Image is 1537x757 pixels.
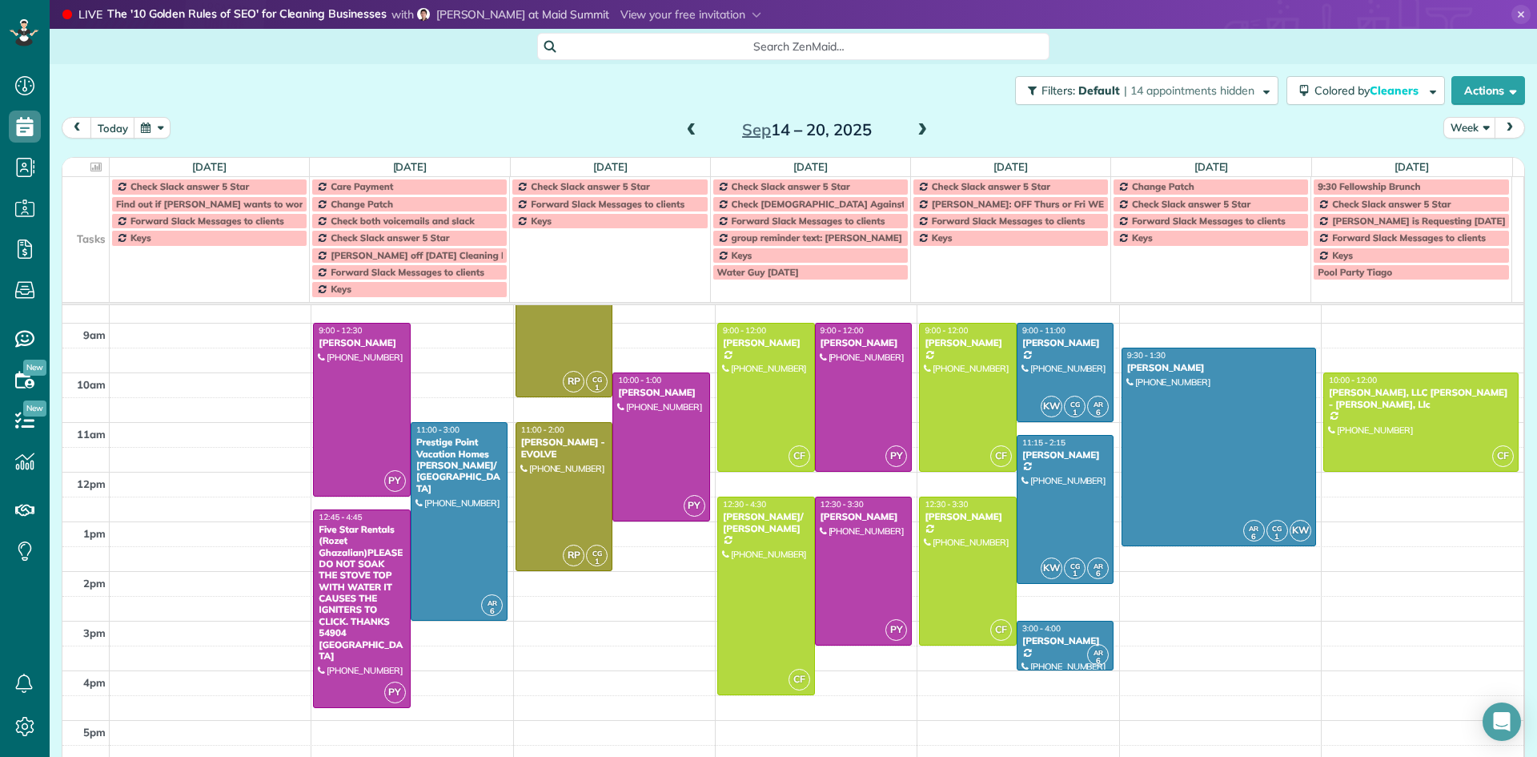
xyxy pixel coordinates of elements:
span: 11:15 - 2:15 [1022,437,1065,448]
a: [DATE] [593,160,628,173]
span: AR [1249,524,1258,533]
div: [PERSON_NAME] [617,387,705,398]
a: [DATE] [393,160,427,173]
span: Keys [331,283,351,295]
small: 6 [1088,405,1108,421]
span: Find out if [PERSON_NAME] wants to work [116,198,308,210]
small: 6 [1244,529,1264,545]
span: New [23,360,46,376]
span: AR [1094,562,1103,570]
div: [PERSON_NAME], LLC [PERSON_NAME] - [PERSON_NAME], Llc [1328,387,1514,410]
a: [DATE] [1194,160,1229,173]
button: today [90,117,135,139]
span: Forward Slack Messages to clients [732,215,885,227]
span: Forward Slack Messages to clients [1332,232,1486,244]
span: 3:00 - 4:00 [1022,623,1061,634]
div: [PERSON_NAME] [318,337,406,348]
a: Filters: Default | 14 appointments hidden [1007,76,1278,105]
span: Check Slack answer 5 Star [732,180,850,192]
div: [PERSON_NAME] [722,337,810,348]
small: 6 [482,604,502,619]
span: 11:00 - 2:00 [521,425,564,435]
span: Forward Slack Messages to clients [531,198,684,210]
div: Open Intercom Messenger [1483,703,1521,741]
small: 1 [1267,529,1287,545]
button: Actions [1451,76,1525,105]
span: Keys [1332,249,1353,261]
span: CF [789,669,810,691]
span: Check [DEMOGRAPHIC_DATA] Against Spreadsheet [732,198,964,210]
span: 9:00 - 11:00 [1022,325,1065,336]
span: AR [488,598,497,607]
span: RP [563,545,584,566]
span: KW [1290,520,1311,542]
span: Check Slack answer 5 Star [531,180,649,192]
a: [DATE] [993,160,1028,173]
span: 10am [77,378,106,391]
span: Check Slack answer 5 Star [1332,198,1451,210]
span: Forward Slack Messages to clients [1132,215,1286,227]
span: 10:00 - 1:00 [618,375,661,385]
span: Change Patch [331,198,393,210]
span: Default [1078,83,1121,98]
span: CF [990,619,1012,641]
span: 1pm [83,527,106,540]
span: 12:30 - 3:30 [925,499,968,509]
span: 12:30 - 4:30 [723,499,766,509]
span: PY [384,470,406,492]
span: [PERSON_NAME] off [DATE] Cleaning Restaurant [331,249,551,261]
span: Water Guy [DATE] [717,266,799,278]
span: CF [789,445,810,467]
span: CG [1272,524,1282,533]
div: [PERSON_NAME] [1021,635,1110,646]
span: AR [1094,648,1103,657]
small: 1 [587,554,607,570]
span: 2pm [83,577,106,590]
small: 1 [587,381,607,396]
span: 9am [83,328,106,341]
span: Check both voicemails and slack [331,215,475,227]
span: Change Patch [1132,180,1194,192]
span: Check Slack answer 5 Star [1132,198,1250,210]
span: Check Slack answer 5 Star [932,180,1050,192]
span: 3pm [83,626,106,639]
span: 12:30 - 3:30 [821,499,864,509]
div: [PERSON_NAME] - EVOLVE [520,437,608,460]
span: | 14 appointments hidden [1124,83,1254,98]
span: Cleaners [1370,83,1421,98]
span: Sep [742,119,771,139]
a: [DATE] [192,160,227,173]
span: Keys [531,215,552,227]
span: Check Slack answer 5 Star [130,180,249,192]
div: [PERSON_NAME] [1021,449,1110,461]
span: 9:30 Fellowship Brunch [1318,180,1420,192]
span: PY [684,495,705,517]
span: 9:00 - 12:00 [723,325,766,336]
span: [PERSON_NAME]: OFF Thurs or Fri WEEKLY [932,198,1126,210]
span: CG [1070,400,1080,409]
div: [PERSON_NAME] [1126,362,1311,373]
span: Colored by [1314,83,1424,98]
button: Colored byCleaners [1286,76,1445,105]
div: Prestige Point Vacation Homes [PERSON_NAME]/ [GEOGRAPHIC_DATA] [415,437,504,494]
span: CG [1070,562,1080,570]
span: 11:00 - 3:00 [416,425,459,435]
span: Pool Party Tiago [1318,266,1392,278]
span: Forward Slack Messages to clients [130,215,284,227]
span: Forward Slack Messages to clients [331,266,484,278]
div: [PERSON_NAME] [924,337,1012,348]
small: 1 [1065,405,1085,421]
span: Keys [932,232,953,244]
a: [DATE] [1395,160,1429,173]
small: 6 [1088,654,1108,669]
span: 12pm [77,477,106,490]
span: Care Payment [331,180,393,192]
button: Filters: Default | 14 appointments hidden [1015,76,1278,105]
span: PY [384,682,406,703]
h2: 14 – 20, 2025 [707,121,907,139]
span: with [391,7,414,22]
span: 10:00 - 12:00 [1329,375,1377,385]
button: Week [1443,117,1496,139]
span: Keys [732,249,752,261]
span: 11am [77,428,106,441]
